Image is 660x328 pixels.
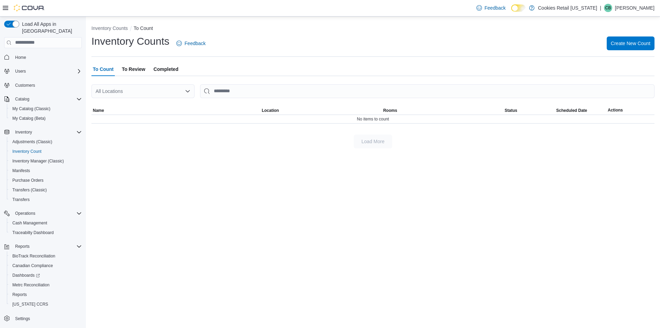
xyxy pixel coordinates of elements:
[7,137,85,147] button: Adjustments (Classic)
[10,157,67,165] a: Inventory Manager (Classic)
[7,156,85,166] button: Inventory Manager (Classic)
[154,62,178,76] span: Completed
[12,95,82,103] span: Catalog
[555,106,606,115] button: Scheduled Date
[7,104,85,114] button: My Catalog (Classic)
[12,158,64,164] span: Inventory Manager (Classic)
[10,105,82,113] span: My Catalog (Classic)
[15,316,30,321] span: Settings
[605,4,611,12] span: cB
[10,147,44,156] a: Inventory Count
[611,40,650,47] span: Create New Count
[12,220,47,226] span: Cash Management
[10,186,82,194] span: Transfers (Classic)
[474,1,508,15] a: Feedback
[12,53,29,62] a: Home
[10,176,82,184] span: Purchase Orders
[12,315,33,323] a: Settings
[556,108,587,113] span: Scheduled Date
[511,4,526,12] input: Dark Mode
[10,195,82,204] span: Transfers
[12,187,47,193] span: Transfers (Classic)
[185,88,190,94] button: Open list of options
[10,176,46,184] a: Purchase Orders
[12,178,44,183] span: Purchase Orders
[12,242,32,251] button: Reports
[12,128,35,136] button: Inventory
[12,292,27,297] span: Reports
[10,105,53,113] a: My Catalog (Classic)
[10,138,55,146] a: Adjustments (Classic)
[12,282,49,288] span: Metrc Reconciliation
[10,157,82,165] span: Inventory Manager (Classic)
[604,4,612,12] div: cory Bedan
[15,83,35,88] span: Customers
[10,271,82,279] span: Dashboards
[10,252,58,260] a: BioTrack Reconciliation
[185,40,206,47] span: Feedback
[12,168,30,173] span: Manifests
[12,53,82,62] span: Home
[10,262,82,270] span: Canadian Compliance
[10,281,52,289] a: Metrc Reconciliation
[608,107,623,113] span: Actions
[505,108,517,113] span: Status
[357,116,389,122] span: No items to count
[91,34,169,48] h1: Inventory Counts
[93,108,104,113] span: Name
[10,114,82,123] span: My Catalog (Beta)
[1,313,85,323] button: Settings
[14,4,45,11] img: Cova
[485,4,506,11] span: Feedback
[7,176,85,185] button: Purchase Orders
[10,229,56,237] a: Traceabilty Dashboard
[1,66,85,76] button: Users
[10,300,82,308] span: Washington CCRS
[19,21,82,34] span: Load All Apps in [GEOGRAPHIC_DATA]
[174,36,208,50] a: Feedback
[12,81,82,89] span: Customers
[10,290,30,299] a: Reports
[1,242,85,251] button: Reports
[1,80,85,90] button: Customers
[10,300,51,308] a: [US_STATE] CCRS
[10,290,82,299] span: Reports
[12,230,54,235] span: Traceabilty Dashboard
[91,106,260,115] button: Name
[10,147,82,156] span: Inventory Count
[15,68,26,74] span: Users
[12,67,29,75] button: Users
[1,94,85,104] button: Catalog
[615,4,654,12] p: [PERSON_NAME]
[12,106,51,112] span: My Catalog (Classic)
[7,114,85,123] button: My Catalog (Beta)
[15,244,30,249] span: Reports
[12,81,38,89] a: Customers
[12,314,82,322] span: Settings
[10,167,82,175] span: Manifests
[12,209,38,218] button: Operations
[10,219,50,227] a: Cash Management
[7,228,85,237] button: Traceabilty Dashboard
[10,229,82,237] span: Traceabilty Dashboard
[10,186,49,194] a: Transfers (Classic)
[134,25,153,31] button: To Count
[12,301,48,307] span: [US_STATE] CCRS
[10,271,43,279] a: Dashboards
[1,52,85,62] button: Home
[12,242,82,251] span: Reports
[12,139,52,145] span: Adjustments (Classic)
[7,261,85,271] button: Canadian Compliance
[262,108,279,113] span: Location
[15,129,32,135] span: Inventory
[10,219,82,227] span: Cash Management
[600,4,601,12] p: |
[7,218,85,228] button: Cash Management
[10,138,82,146] span: Adjustments (Classic)
[12,263,53,268] span: Canadian Compliance
[10,262,56,270] a: Canadian Compliance
[15,211,35,216] span: Operations
[91,25,128,31] button: Inventory Counts
[1,209,85,218] button: Operations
